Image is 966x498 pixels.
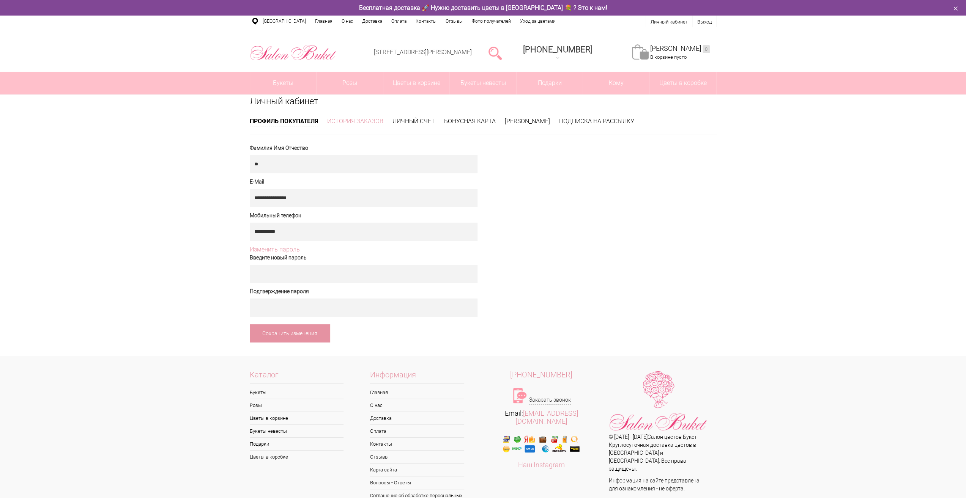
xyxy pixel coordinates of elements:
[483,371,600,379] a: [PHONE_NUMBER]
[517,72,583,94] a: Подарки
[609,371,708,433] img: Цветы Нижний Новгород
[650,72,716,94] a: Цветы в коробке
[250,438,344,450] a: Подарки
[337,16,358,27] a: О нас
[370,386,464,399] a: Главная
[483,409,600,425] div: Email:
[250,212,477,220] label: Мобильный телефон
[250,246,300,253] span: Изменить пароль
[441,16,467,27] a: Отзывы
[250,412,344,424] a: Цветы в корзине
[450,72,516,94] a: Букеты невесты
[703,45,710,53] ins: 0
[518,461,565,469] a: Наш Instagram
[250,287,477,295] label: Подтверждение пароля
[258,16,310,27] a: [GEOGRAPHIC_DATA]
[505,118,550,125] a: [PERSON_NAME]
[250,254,477,262] label: Введите новый пароль
[250,178,477,186] label: E-Mail
[317,72,383,94] a: Розы
[651,19,688,25] a: Личный кабинет
[510,370,572,379] span: [PHONE_NUMBER]
[370,463,464,476] a: Карта сайта
[250,451,344,463] a: Цветы в коробке
[583,72,649,94] span: Кому
[244,4,722,12] div: Бесплатная доставка 🚀 Нужно доставить цветы в [GEOGRAPHIC_DATA] 💐 ? Это к нам!
[250,399,344,412] a: Розы
[650,44,710,53] a: [PERSON_NAME]
[516,409,578,425] a: [EMAIL_ADDRESS][DOMAIN_NAME]
[518,42,597,64] a: [PHONE_NUMBER]
[370,425,464,437] a: Оплата
[370,476,464,489] a: Вопросы - Ответы
[250,72,317,94] a: Букеты
[250,144,477,152] label: Фамилия Имя Отчество
[515,16,560,27] a: Уход за цветами
[374,49,472,56] a: [STREET_ADDRESS][PERSON_NAME]
[370,438,464,450] a: Контакты
[310,16,337,27] a: Главная
[250,94,717,108] h1: Личный кабинет
[370,371,464,384] span: Информация
[370,412,464,424] a: Доставка
[250,324,330,342] a: Сохранить изменения
[467,16,515,27] a: Фото получателей
[392,118,435,125] a: Личный счет
[250,117,318,127] a: Профиль покупателя
[370,399,464,412] a: О нас
[383,72,450,94] a: Цветы в корзине
[647,434,697,440] a: Салон цветов Букет
[250,371,344,384] span: Каталог
[250,425,344,437] a: Букеты невесты
[358,16,387,27] a: Доставка
[250,43,337,63] img: Цветы Нижний Новгород
[609,434,698,472] span: © [DATE] - [DATE] - Круглосуточная доставка цветов в [GEOGRAPHIC_DATA] и [GEOGRAPHIC_DATA]. Все п...
[529,396,571,404] a: Заказать звонок
[559,118,634,125] a: Подписка на рассылку
[697,19,712,25] a: Выход
[327,118,383,125] a: История заказов
[609,478,700,492] span: Информация на сайте представлена для ознакомления - не оферта.
[444,118,496,125] a: Бонусная карта
[370,451,464,463] a: Отзывы
[411,16,441,27] a: Контакты
[523,45,593,54] span: [PHONE_NUMBER]
[387,16,411,27] a: Оплата
[250,386,344,399] a: Букеты
[650,54,687,60] span: В корзине пусто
